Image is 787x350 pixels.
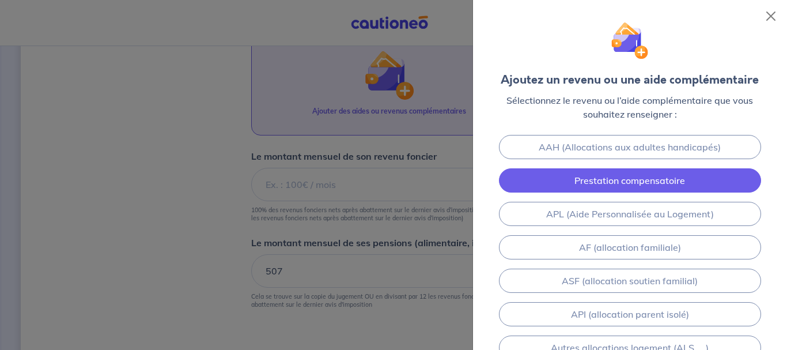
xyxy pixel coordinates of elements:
a: AAH (Allocations aux adultes handicapés) [499,135,760,159]
button: Close [762,7,780,25]
img: illu_wallet.svg [611,22,649,59]
div: Ajoutez un revenu ou une aide complémentaire [501,71,759,89]
p: Sélectionnez le revenu ou l’aide complémentaire que vous souhaitez renseigner : [491,93,769,121]
a: AF (allocation familiale) [499,235,760,259]
a: ASF (allocation soutien familial) [499,269,760,293]
a: APL (Aide Personnalisée au Logement) [499,202,760,226]
a: Prestation compensatoire [499,168,760,193]
a: API (allocation parent isolé) [499,302,760,326]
